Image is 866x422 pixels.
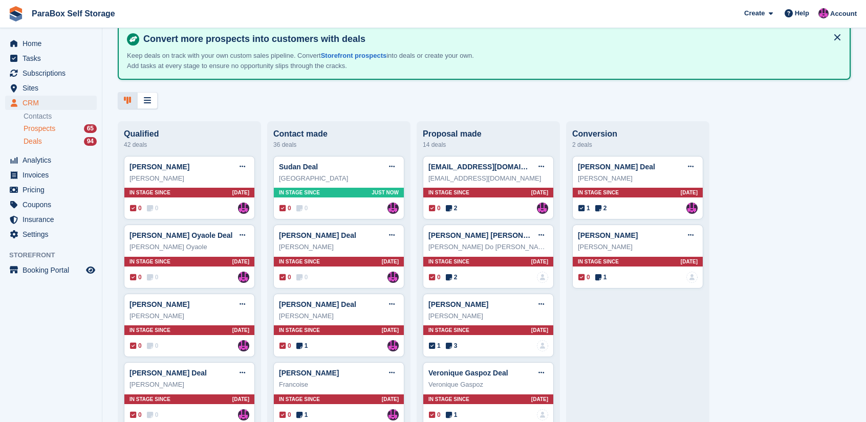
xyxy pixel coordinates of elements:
div: Francoise [279,380,399,390]
a: [PERSON_NAME] Deal [279,231,356,239]
img: Paul Wolfson [238,409,249,420]
div: [PERSON_NAME] [129,380,249,390]
a: [PERSON_NAME] [578,231,638,239]
a: menu [5,153,97,167]
span: In stage since [129,258,170,265]
a: [PERSON_NAME] [279,369,339,377]
img: Paul Wolfson [387,409,399,420]
img: Paul Wolfson [387,340,399,351]
a: [PERSON_NAME] Deal [129,369,207,377]
div: Qualified [124,129,255,139]
a: menu [5,183,97,197]
img: stora-icon-8386f47178a22dfd0bd8f6a31ec36ba5ce8667c1dd55bd0f319d3a0aa187defe.svg [8,6,24,21]
span: In stage since [129,326,170,334]
a: Prospects 65 [24,123,97,134]
span: In stage since [279,189,320,196]
div: [PERSON_NAME] Oyaole [129,242,249,252]
span: 0 [296,204,308,213]
a: menu [5,81,97,95]
a: menu [5,168,97,182]
span: 0 [429,204,441,213]
span: 0 [578,273,590,282]
span: Invoices [23,168,84,182]
span: Tasks [23,51,84,65]
span: 0 [147,273,159,282]
span: 2 [446,204,458,213]
span: In stage since [578,189,619,196]
span: 0 [429,273,441,282]
span: 3 [446,341,458,350]
div: Veronique Gaspoz [428,380,548,390]
a: Preview store [84,264,97,276]
div: [PERSON_NAME] [578,173,698,184]
span: 0 [279,204,291,213]
span: In stage since [578,258,619,265]
img: deal-assignee-blank [686,272,698,283]
span: 0 [279,273,291,282]
a: menu [5,36,97,51]
img: Paul Wolfson [387,272,399,283]
div: [PERSON_NAME] [279,242,399,252]
span: Insurance [23,212,84,227]
span: Account [830,9,857,19]
a: Paul Wolfson [387,203,399,214]
span: Deals [24,137,42,146]
span: In stage since [428,395,469,403]
div: 94 [84,137,97,146]
span: 1 [429,341,441,350]
a: [PERSON_NAME] Deal [578,163,655,171]
span: [DATE] [382,258,399,265]
span: 1 [296,341,308,350]
span: In stage since [428,189,469,196]
div: Contact made [273,129,404,139]
div: [PERSON_NAME] Do [PERSON_NAME] [428,242,548,252]
span: Help [795,8,809,18]
a: Veronique Gaspoz Deal [428,369,508,377]
span: In stage since [279,395,320,403]
div: [GEOGRAPHIC_DATA] [279,173,399,184]
span: Coupons [23,197,84,212]
span: 2 [595,204,607,213]
a: menu [5,227,97,241]
a: menu [5,51,97,65]
span: In stage since [129,189,170,196]
img: Paul Wolfson [238,203,249,214]
div: [PERSON_NAME] [129,311,249,321]
span: Sites [23,81,84,95]
span: Analytics [23,153,84,167]
a: [PERSON_NAME] Deal [279,300,356,308]
span: In stage since [428,326,469,334]
a: Sudan Deal [279,163,318,171]
span: 0 [279,341,291,350]
a: Deals 94 [24,136,97,147]
a: [PERSON_NAME] [PERSON_NAME] Deal [428,231,568,239]
span: 0 [130,341,142,350]
a: [EMAIL_ADDRESS][DOMAIN_NAME] Deal [428,163,571,171]
p: Keep deals on track with your own custom sales pipeline. Convert into deals or create your own. A... [127,51,485,71]
a: menu [5,197,97,212]
span: In stage since [279,326,320,334]
span: 0 [130,273,142,282]
img: deal-assignee-blank [537,340,548,351]
a: ParaBox Self Storage [28,5,119,22]
span: 1 [578,204,590,213]
div: Proposal made [423,129,554,139]
span: [DATE] [531,326,548,334]
a: menu [5,96,97,110]
span: [DATE] [382,326,399,334]
span: Home [23,36,84,51]
img: Paul Wolfson [686,203,698,214]
span: [DATE] [232,189,249,196]
span: [DATE] [681,258,698,265]
span: In stage since [279,258,320,265]
span: 1 [296,410,308,419]
a: Contacts [24,112,97,121]
img: deal-assignee-blank [537,272,548,283]
img: Paul Wolfson [818,8,829,18]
